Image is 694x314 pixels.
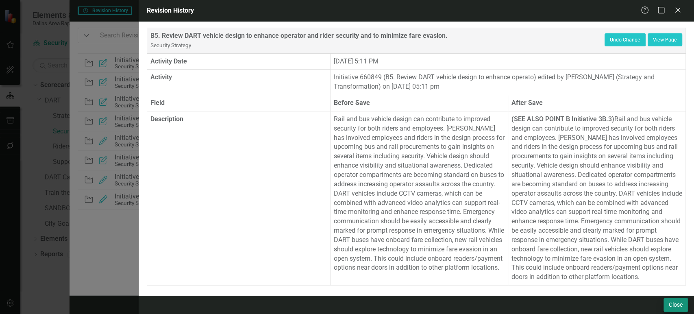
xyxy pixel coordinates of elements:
[330,95,508,111] th: Before Save
[330,53,685,70] td: [DATE] 5:11 PM
[150,31,605,50] div: B5. Review DART vehicle design to enhance operator and rider security and to minimize fare evasion.
[147,95,330,111] th: Field
[147,70,330,95] th: Activity
[648,33,682,46] a: View Page
[147,53,330,70] th: Activity Date
[334,115,505,273] p: Rail and bus vehicle design can contribute to improved security for both riders and employees. [P...
[605,33,646,46] button: Undo Change
[511,115,614,123] strong: (SEE ALSO POINT B Initiative 3B.3)
[664,298,688,312] button: Close
[150,42,191,48] small: Security Strategy
[147,111,330,285] th: Description
[330,70,685,95] td: Initiative 660849 (B5. Review DART vehicle design to enhance operato) edited by [PERSON_NAME] (St...
[147,7,194,14] span: Revision History
[511,115,682,282] p: Rail and bus vehicle design can contribute to improved security for both riders and employees. [P...
[508,95,685,111] th: After Save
